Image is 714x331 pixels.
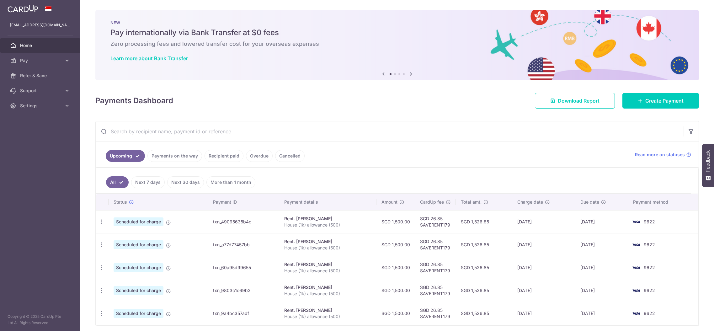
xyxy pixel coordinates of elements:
a: Download Report [535,93,615,109]
td: SGD 1,526.85 [456,233,512,256]
span: Download Report [558,97,599,104]
img: Bank Card [630,287,642,294]
p: House (1k) allowance (500) [284,291,371,297]
span: Total amt. [461,199,482,205]
span: Amount [381,199,397,205]
span: 9622 [644,288,655,293]
span: Scheduled for charge [114,309,163,318]
td: txn_9a4bc357adf [208,302,279,325]
p: House (1k) allowance (500) [284,245,371,251]
td: SGD 1,526.85 [456,279,512,302]
a: Create Payment [622,93,699,109]
span: Create Payment [645,97,684,104]
span: Pay [20,57,61,64]
span: Settings [20,103,61,109]
input: Search by recipient name, payment id or reference [96,121,684,141]
td: SGD 1,500.00 [376,279,415,302]
span: 9622 [644,242,655,247]
span: Scheduled for charge [114,286,163,295]
span: 9622 [644,265,655,270]
img: Bank Card [630,264,642,271]
td: SGD 1,526.85 [456,210,512,233]
th: Payment details [279,194,376,210]
img: Bank Card [630,241,642,248]
img: Bank transfer banner [95,10,699,80]
a: Read more on statuses [635,152,691,158]
td: [DATE] [575,233,628,256]
td: [DATE] [512,233,575,256]
td: SGD 1,526.85 [456,302,512,325]
td: [DATE] [575,302,628,325]
span: Support [20,88,61,94]
p: House (1k) allowance (500) [284,222,371,228]
span: 9622 [644,219,655,224]
button: Feedback - Show survey [702,144,714,187]
td: SGD 1,500.00 [376,233,415,256]
a: Payments on the way [147,150,202,162]
p: NEW [110,20,684,25]
span: 9622 [644,311,655,316]
td: [DATE] [575,256,628,279]
td: [DATE] [575,279,628,302]
span: Charge date [517,199,543,205]
td: txn_49095635b4c [208,210,279,233]
img: Bank Card [630,218,642,226]
a: Next 7 days [131,176,165,188]
div: Rent. [PERSON_NAME] [284,307,371,313]
h4: Payments Dashboard [95,95,173,106]
span: Scheduled for charge [114,217,163,226]
div: Rent. [PERSON_NAME] [284,216,371,222]
td: SGD 26.85 SAVERENT179 [415,302,456,325]
td: SGD 26.85 SAVERENT179 [415,279,456,302]
span: CardUp fee [420,199,444,205]
p: [EMAIL_ADDRESS][DOMAIN_NAME] [10,22,70,28]
a: Learn more about Bank Transfer [110,55,188,61]
img: CardUp [8,5,38,13]
a: Upcoming [106,150,145,162]
td: [DATE] [512,210,575,233]
td: [DATE] [512,302,575,325]
span: Scheduled for charge [114,263,163,272]
span: Due date [580,199,599,205]
td: SGD 26.85 SAVERENT179 [415,256,456,279]
div: Rent. [PERSON_NAME] [284,284,371,291]
td: SGD 1,526.85 [456,256,512,279]
span: Read more on statuses [635,152,685,158]
p: House (1k) allowance (500) [284,313,371,320]
div: Rent. [PERSON_NAME] [284,238,371,245]
span: Status [114,199,127,205]
td: txn_a77d77457bb [208,233,279,256]
td: SGD 26.85 SAVERENT179 [415,233,456,256]
td: SGD 1,500.00 [376,210,415,233]
h6: Zero processing fees and lowered transfer cost for your overseas expenses [110,40,684,48]
td: [DATE] [575,210,628,233]
td: SGD 1,500.00 [376,302,415,325]
a: Next 30 days [167,176,204,188]
td: [DATE] [512,279,575,302]
th: Payment ID [208,194,279,210]
a: Recipient paid [205,150,243,162]
span: Home [20,42,61,49]
td: SGD 26.85 SAVERENT179 [415,210,456,233]
span: Refer & Save [20,72,61,79]
td: txn_60a95d99655 [208,256,279,279]
h5: Pay internationally via Bank Transfer at $0 fees [110,28,684,38]
a: All [106,176,129,188]
td: [DATE] [512,256,575,279]
a: Overdue [246,150,273,162]
p: House (1k) allowance (500) [284,268,371,274]
span: Feedback [705,150,711,172]
a: More than 1 month [206,176,255,188]
th: Payment method [628,194,698,210]
div: Rent. [PERSON_NAME] [284,261,371,268]
span: Scheduled for charge [114,240,163,249]
td: txn_9803c1c69b2 [208,279,279,302]
a: Cancelled [275,150,305,162]
img: Bank Card [630,310,642,317]
td: SGD 1,500.00 [376,256,415,279]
